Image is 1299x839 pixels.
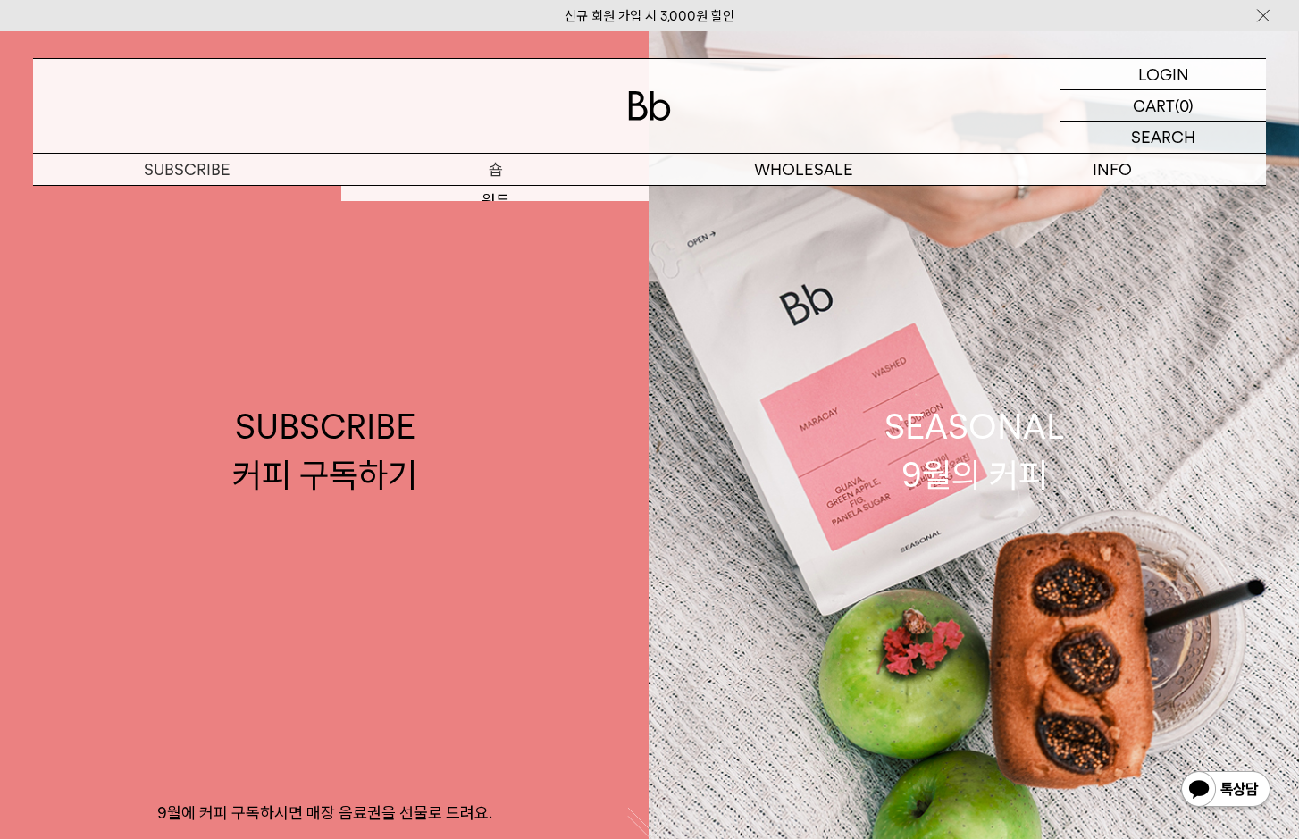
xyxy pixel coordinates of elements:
[1060,90,1266,122] a: CART (0)
[1138,59,1189,89] p: LOGIN
[33,154,341,185] a: SUBSCRIBE
[565,8,734,24] a: 신규 회원 가입 시 3,000원 할인
[341,154,649,185] a: 숍
[649,154,958,185] p: WHOLESALE
[232,403,417,498] div: SUBSCRIBE 커피 구독하기
[1133,90,1175,121] p: CART
[341,186,649,216] a: 원두
[884,403,1065,498] div: SEASONAL 9월의 커피
[958,154,1266,185] p: INFO
[1179,769,1272,812] img: 카카오톡 채널 1:1 채팅 버튼
[628,91,671,121] img: 로고
[1060,59,1266,90] a: LOGIN
[1175,90,1194,121] p: (0)
[1131,122,1195,153] p: SEARCH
